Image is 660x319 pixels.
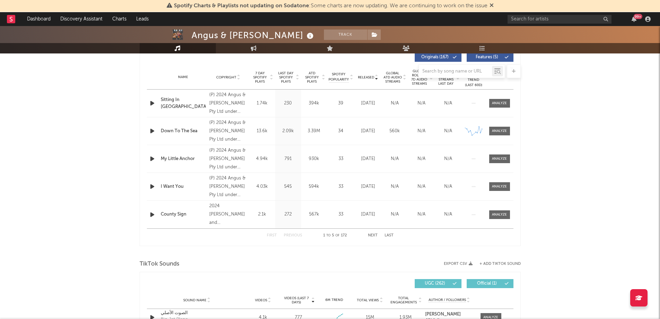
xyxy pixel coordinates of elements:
span: to [326,234,331,237]
span: Originals ( 167 ) [419,55,451,59]
a: My Little Anchor [161,156,206,162]
div: [DATE] [357,156,380,162]
div: 2024 [PERSON_NAME] and [PERSON_NAME] under exclusive license to Play It Again [PERSON_NAME] [209,202,247,227]
a: [PERSON_NAME] [425,312,473,317]
button: Track [324,30,367,40]
div: 1.74k [251,100,273,107]
div: (P) 2024 Angus & [PERSON_NAME] Pty Ltd under exclusive license to Sony Music Entertainment Austra... [209,174,247,199]
button: Last [385,234,394,237]
div: [DATE] [357,100,380,107]
div: 33 [329,183,353,190]
span: Videos (last 7 days) [282,296,310,304]
div: (P) 2024 Angus & [PERSON_NAME] Pty Ltd under exclusive license to Sony Music Entertainment Austra... [209,91,247,116]
a: الصوت الأصلي [161,310,233,317]
div: N/A [437,128,460,135]
div: 3.39M [303,128,325,135]
button: Next [368,234,378,237]
span: : Some charts are now updating. We are continuing to work on the issue [174,3,487,9]
div: N/A [410,211,433,218]
div: N/A [410,156,433,162]
div: 594k [303,183,325,190]
div: 560k [383,128,406,135]
div: 567k [303,211,325,218]
div: (P) 2024 Angus & [PERSON_NAME] Pty Ltd under exclusive license to Sony Music Entertainment Austra... [209,146,247,171]
input: Search for artists [508,15,611,24]
button: 99+ [632,16,636,22]
div: 2.1k [251,211,273,218]
div: N/A [410,183,433,190]
button: Features(5) [467,53,513,62]
a: Down To The Sea [161,128,206,135]
div: 4.94k [251,156,273,162]
span: Total Engagements [389,296,417,304]
a: I Want You [161,183,206,190]
div: N/A [437,100,460,107]
input: Search by song name or URL [419,69,492,74]
div: N/A [383,211,406,218]
div: N/A [383,183,406,190]
div: 39 [329,100,353,107]
div: 33 [329,156,353,162]
div: [DATE] [357,128,380,135]
button: + Add TikTok Sound [479,262,521,266]
span: Features ( 5 ) [471,55,503,59]
div: 1 5 172 [316,232,354,240]
div: N/A [437,156,460,162]
span: Official ( 1 ) [471,282,503,286]
div: N/A [383,100,406,107]
div: 545 [277,183,299,190]
div: 34 [329,128,353,135]
span: Total Views [357,298,379,302]
div: 930k [303,156,325,162]
div: 230 [277,100,299,107]
div: [DATE] [357,183,380,190]
a: Dashboard [22,12,55,26]
span: Author / Followers [429,298,466,302]
a: Sitting In [GEOGRAPHIC_DATA] [161,96,206,110]
div: 394k [303,100,325,107]
div: [DATE] [357,211,380,218]
button: Originals(167) [415,53,461,62]
div: (P) 2024 Angus & [PERSON_NAME] Pty Ltd under exclusive license to Sony Music Entertainment Austra... [209,119,247,144]
a: County Sign [161,211,206,218]
span: TikTok Sounds [140,260,179,268]
div: 6M Trend [318,297,350,303]
div: 99 + [634,14,642,19]
div: N/A [437,183,460,190]
div: 4.03k [251,183,273,190]
button: Official(1) [467,279,513,288]
div: 272 [277,211,299,218]
a: Charts [107,12,131,26]
div: N/A [410,128,433,135]
a: Discovery Assistant [55,12,107,26]
div: 2.09k [277,128,299,135]
span: Dismiss [490,3,494,9]
span: of [335,234,340,237]
span: Spotify Charts & Playlists not updating on Sodatone [174,3,309,9]
div: Angus & [PERSON_NAME] [192,30,315,41]
div: N/A [437,211,460,218]
div: 13.6k [251,128,273,135]
button: Export CSV [444,262,473,266]
button: UGC(262) [415,279,461,288]
button: First [267,234,277,237]
button: + Add TikTok Sound [473,262,521,266]
span: Sound Name [183,298,206,302]
strong: [PERSON_NAME] [425,312,461,317]
span: Videos [255,298,267,302]
div: 33 [329,211,353,218]
button: Previous [284,234,302,237]
div: 791 [277,156,299,162]
span: UGC ( 262 ) [419,282,451,286]
div: N/A [410,100,433,107]
div: N/A [383,156,406,162]
a: Leads [131,12,153,26]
